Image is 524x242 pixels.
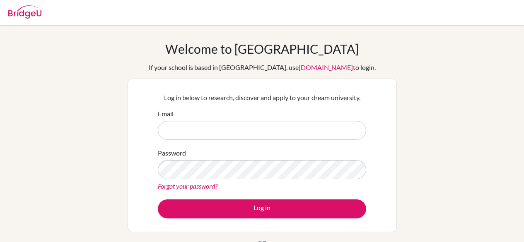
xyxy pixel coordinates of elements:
div: If your school is based in [GEOGRAPHIC_DATA], use to login. [149,62,376,72]
h1: Welcome to [GEOGRAPHIC_DATA] [165,41,359,56]
p: Log in below to research, discover and apply to your dream university. [158,93,366,103]
label: Password [158,148,186,158]
img: Bridge-U [8,5,41,19]
a: [DOMAIN_NAME] [299,63,353,71]
a: Forgot your password? [158,182,217,190]
button: Log in [158,199,366,218]
label: Email [158,109,174,119]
